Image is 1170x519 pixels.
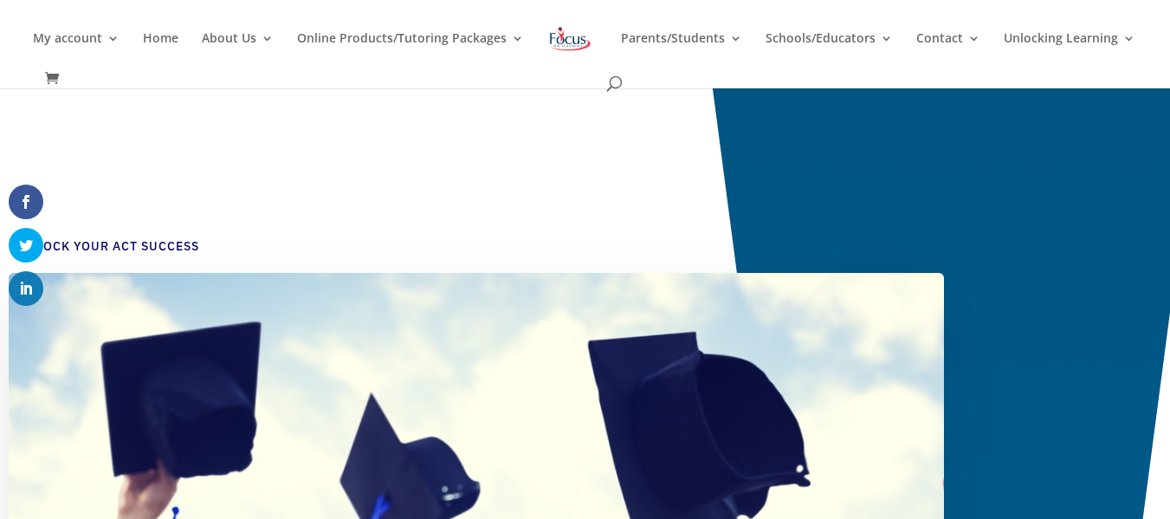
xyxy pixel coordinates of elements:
[1004,32,1135,73] a: Unlocking Learning
[621,32,742,73] a: Parents/Students
[202,32,274,73] a: About Us
[33,32,120,73] a: My account
[916,32,980,73] a: Contact
[547,23,592,55] img: Focus on Learning
[297,32,524,73] a: Online Products/Tutoring Packages
[766,32,893,73] a: Schools/Educators
[143,32,178,73] a: Home
[17,238,918,264] h4: Unlock Your ACT Success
